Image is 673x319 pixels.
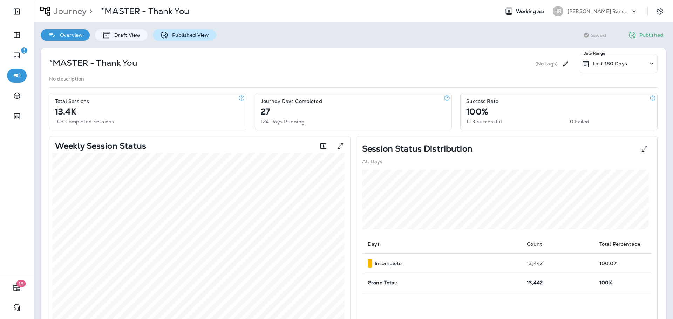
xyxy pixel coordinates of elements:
[599,279,613,286] span: 100%
[87,6,93,16] p: >
[362,146,473,152] p: Session Status Distribution
[527,279,543,286] span: 13,442
[16,280,26,287] span: 19
[466,98,498,104] p: Success Rate
[362,235,521,254] th: Days
[101,6,189,16] p: *MASTER - Thank You
[535,61,558,67] p: (No tags)
[362,159,382,164] p: All Days
[261,98,322,104] p: Journey Days Completed
[466,119,502,124] p: 103 Successful
[521,235,594,254] th: Count
[559,54,572,73] div: Edit
[55,98,89,104] p: Total Sessions
[261,109,270,115] p: 27
[516,8,546,14] span: Working as:
[368,279,397,286] span: Grand Total:
[55,109,76,115] p: 13.4K
[51,6,87,16] p: Journey
[591,33,606,38] span: Saved
[49,76,84,82] p: No description
[316,139,331,153] button: Toggle between session count and session percentage
[169,32,209,38] p: Published View
[639,32,663,38] p: Published
[570,119,589,124] p: 0 Failed
[333,139,347,153] button: View graph expanded to full screen
[594,235,652,254] th: Total Percentage
[111,32,140,38] p: Draft View
[638,142,652,156] button: View Pie expanded to full screen
[521,254,594,273] td: 13,442
[567,8,631,14] p: [PERSON_NAME] Ranch Golf Club
[375,261,402,266] p: Incomplete
[7,281,27,295] button: 19
[7,5,27,19] button: Expand Sidebar
[49,57,137,69] p: *MASTER - Thank You
[594,254,652,273] td: 100.0 %
[466,109,488,115] p: 100%
[653,5,666,18] button: Settings
[56,32,83,38] p: Overview
[553,6,563,16] div: HR
[583,50,606,56] p: Date Range
[261,119,305,124] p: 124 Days Running
[55,119,114,124] p: 103 Completed Sessions
[593,61,627,67] p: Last 180 Days
[55,143,146,149] p: Weekly Session Status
